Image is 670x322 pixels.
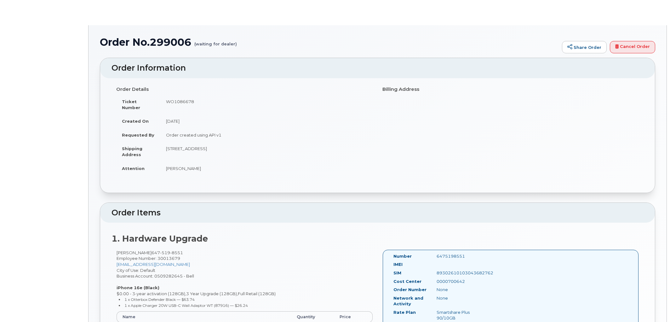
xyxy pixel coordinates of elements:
[393,261,403,267] label: IMEI
[117,262,190,267] a: [EMAIL_ADDRESS][DOMAIN_NAME]
[152,250,183,255] span: 647
[610,41,655,54] a: Cancel Order
[393,253,412,259] label: Number
[124,297,195,302] small: 1 x Otterbox Defender Black — $63.74
[160,95,373,114] td: WO1086678
[432,287,492,293] div: None
[170,250,183,255] span: 8551
[432,253,492,259] div: 6475198551
[122,132,154,138] strong: Requested By
[160,250,170,255] span: 519
[112,64,644,73] h2: Order Information
[562,41,607,54] a: Share Order
[122,119,149,124] strong: Created On
[160,161,373,175] td: [PERSON_NAME]
[124,303,248,308] small: 1 x Apple Charger 20W USB-C Wall Adaptor WT (87916) — $26.24
[160,128,373,142] td: Order created using API v1
[160,114,373,128] td: [DATE]
[393,295,427,307] label: Network and Activity
[393,270,401,276] label: SIM
[116,87,373,92] h4: Order Details
[194,37,237,46] small: (waiting for dealer)
[112,233,208,244] strong: 1. Hardware Upgrade
[122,99,140,110] strong: Ticket Number
[382,87,639,92] h4: Billing Address
[432,270,492,276] div: 89302610103043682762
[393,287,427,293] label: Order Number
[112,208,644,217] h2: Order Items
[160,142,373,161] td: [STREET_ADDRESS]
[393,309,416,315] label: Rate Plan
[117,256,180,261] span: Employee Number: 30013679
[117,285,159,290] strong: iPhone 16e (Black)
[100,37,559,48] h1: Order No.299006
[393,278,421,284] label: Cost Center
[122,146,142,157] strong: Shipping Address
[432,309,492,321] div: Smartshare Plus 90/10GB
[432,278,492,284] div: 0000700642
[432,295,492,301] div: None
[122,166,145,171] strong: Attention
